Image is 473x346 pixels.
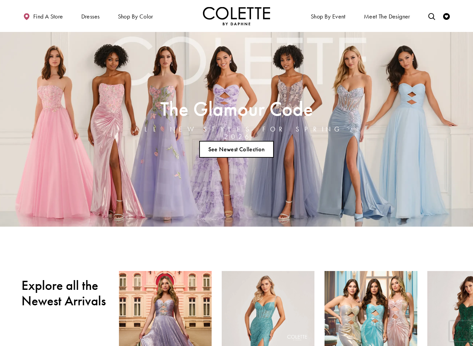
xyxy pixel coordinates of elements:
[80,7,101,25] span: Dresses
[118,13,153,20] span: Shop by color
[132,100,341,118] h2: The Glamour Code
[130,138,343,160] ul: Slider Links
[441,7,451,25] a: Check Wishlist
[199,141,274,158] a: See Newest Collection The Glamour Code ALL NEW STYLES FOR SPRING 2026
[364,13,410,20] span: Meet the designer
[203,7,270,25] a: Visit Home Page
[311,13,346,20] span: Shop By Event
[427,7,437,25] a: Toggle search
[309,7,347,25] span: Shop By Event
[21,278,109,309] h2: Explore all the Newest Arrivals
[203,7,270,25] img: Colette by Daphne
[33,13,63,20] span: Find a store
[362,7,412,25] a: Meet the designer
[132,125,341,140] h4: ALL NEW STYLES FOR SPRING 2026
[116,7,155,25] span: Shop by color
[21,7,64,25] a: Find a store
[81,13,100,20] span: Dresses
